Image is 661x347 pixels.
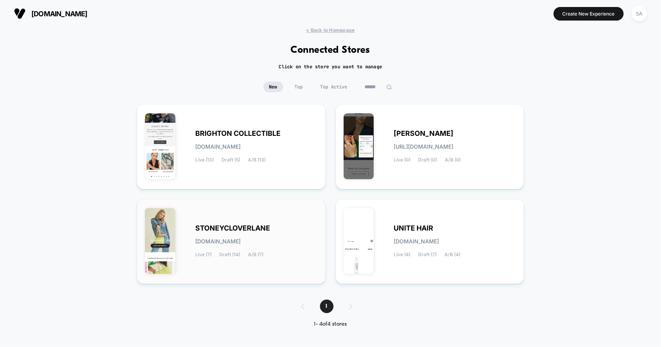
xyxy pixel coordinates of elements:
[293,321,368,328] div: 1 - 4 of 4 stores
[418,252,437,257] span: Draft (7)
[289,82,309,92] span: Top
[195,252,212,257] span: Live (7)
[394,131,454,136] span: [PERSON_NAME]
[344,208,374,274] img: UNITE_HAIR
[195,226,270,231] span: STONEYCLOVERLANE
[394,239,439,244] span: [DOMAIN_NAME]
[145,113,176,179] img: BRIGHTON_COLLECTIBLES
[344,113,374,179] img: MARK_HENRY_JEWELRY
[386,84,392,90] img: edit
[291,45,370,56] h1: Connected Stores
[12,7,90,20] button: [DOMAIN_NAME]
[306,27,355,33] span: < Back to Homepage
[445,252,461,257] span: A/B (4)
[630,6,649,22] button: SA
[263,82,283,92] span: New
[14,8,26,19] img: Visually logo
[248,252,263,257] span: A/B (7)
[195,157,214,163] span: Live (13)
[195,239,241,244] span: [DOMAIN_NAME]
[195,144,241,149] span: [DOMAIN_NAME]
[554,7,624,21] button: Create New Experience
[219,252,240,257] span: Draft (14)
[31,10,88,18] span: [DOMAIN_NAME]
[222,157,240,163] span: Draft (5)
[320,300,334,313] span: 1
[145,208,176,274] img: STONEYCLOVERLANE
[279,64,382,70] h2: Click on the store you want to manage
[394,252,411,257] span: Live (4)
[394,157,411,163] span: Live (0)
[394,226,434,231] span: UNITE HAIR
[418,157,437,163] span: Draft (0)
[394,144,454,149] span: [URL][DOMAIN_NAME]
[632,6,647,21] div: SA
[248,157,266,163] span: A/B (13)
[195,131,281,136] span: BRIGHTON COLLECTIBLE
[445,157,461,163] span: A/B (0)
[315,82,353,92] span: Top Active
